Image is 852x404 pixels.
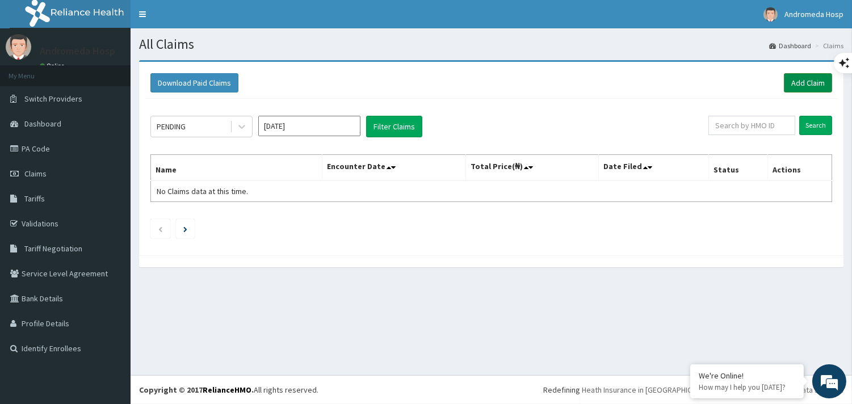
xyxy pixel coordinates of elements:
[139,385,254,395] strong: Copyright © 2017 .
[24,169,47,179] span: Claims
[139,37,843,52] h1: All Claims
[24,119,61,129] span: Dashboard
[40,46,115,56] p: Andromeda Hosp
[763,7,778,22] img: User Image
[599,155,709,181] th: Date Filed
[699,371,795,381] div: We're Online!
[151,155,322,181] th: Name
[799,116,832,135] input: Search
[708,116,795,135] input: Search by HMO ID
[24,94,82,104] span: Switch Providers
[784,9,843,19] span: Andromeda Hosp
[366,116,422,137] button: Filter Claims
[203,385,251,395] a: RelianceHMO
[258,116,360,136] input: Select Month and Year
[322,155,466,181] th: Encounter Date
[6,34,31,60] img: User Image
[768,155,832,181] th: Actions
[158,224,163,234] a: Previous page
[699,382,795,392] p: How may I help you today?
[150,73,238,92] button: Download Paid Claims
[769,41,811,51] a: Dashboard
[59,64,191,78] div: Chat with us now
[708,155,767,181] th: Status
[21,57,46,85] img: d_794563401_company_1708531726252_794563401
[157,186,248,196] span: No Claims data at this time.
[812,41,843,51] li: Claims
[784,73,832,92] a: Add Claim
[6,277,216,317] textarea: Type your message and hit 'Enter'
[465,155,598,181] th: Total Price(₦)
[24,243,82,254] span: Tariff Negotiation
[186,6,213,33] div: Minimize live chat window
[157,121,186,132] div: PENDING
[543,384,843,395] div: Redefining Heath Insurance in [GEOGRAPHIC_DATA] using Telemedicine and Data Science!
[24,193,45,204] span: Tariffs
[131,375,852,404] footer: All rights reserved.
[40,62,67,70] a: Online
[183,224,187,234] a: Next page
[66,127,157,241] span: We're online!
